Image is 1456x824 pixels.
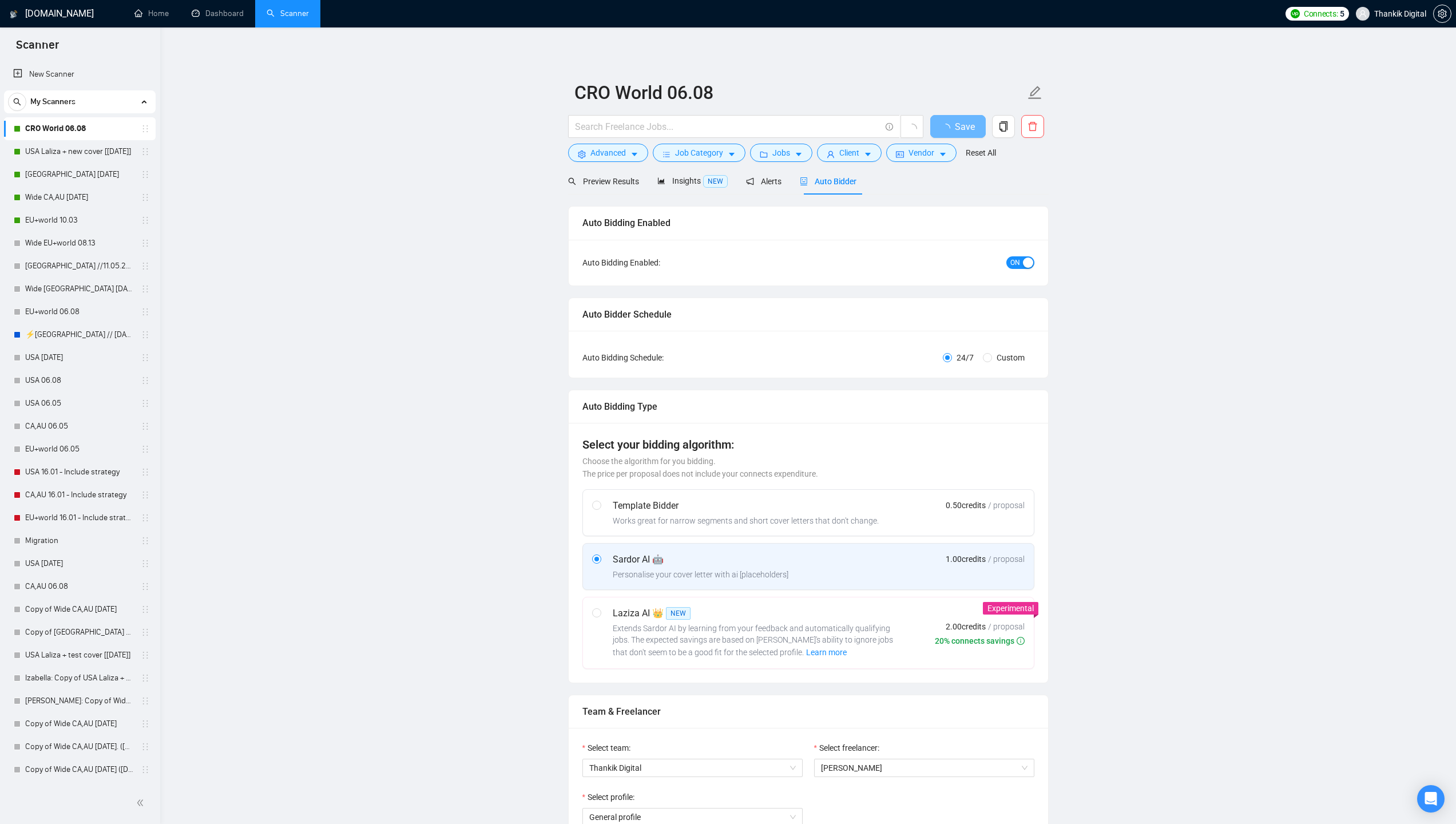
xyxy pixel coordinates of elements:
[987,604,1034,613] span: Experimental
[886,144,957,162] button: idcardVendorcaret-down
[588,791,634,803] span: Select profile:
[25,186,134,209] a: Wide CA,AU [DATE]
[613,499,879,513] div: Template Bidder
[568,144,648,162] button: settingAdvancedcaret-down
[657,177,665,185] span: area-chart
[25,506,134,529] a: EU+world 16.01 - Include strategy
[662,150,671,159] span: bars
[25,575,134,598] a: CA,AU 06.08
[141,239,150,248] span: holder
[141,147,150,156] span: holder
[25,300,134,323] a: EU+world 06.08
[750,144,812,162] button: folderJobscaret-down
[25,232,134,255] a: Wide EU+world 08.13
[141,330,150,339] span: holder
[141,307,150,316] span: holder
[703,175,728,188] span: NEW
[141,193,150,202] span: holder
[25,369,134,392] a: USA 06.08
[25,735,134,758] a: Copy of Wide CA,AU [DATE]. ([DATE])
[141,582,150,591] span: holder
[582,390,1034,423] div: Auto Bidding Type
[25,438,134,461] a: EU+world 06.05
[613,515,879,526] div: Works great for narrow segments and short cover letters that don't change.
[907,124,917,134] span: loading
[1304,7,1338,20] span: Connects:
[9,98,26,106] span: search
[4,90,156,781] li: My Scanners
[806,646,847,659] span: Learn more
[192,9,244,18] a: dashboardDashboard
[25,415,134,438] a: CA,AU 06.05
[988,621,1025,632] span: / proposal
[25,712,134,735] a: Copy of Wide CA,AU [DATE]
[267,9,309,18] a: searchScanner
[578,150,586,159] span: setting
[666,607,691,620] span: NEW
[613,624,893,657] span: Extends Sardor AI by learning from your feedback and automatically qualifying jobs. The expected ...
[25,484,134,506] a: CA,AU 16.01 - Include strategy
[25,529,134,552] a: Migration
[141,170,150,179] span: holder
[141,422,150,431] span: holder
[582,351,733,364] div: Auto Bidding Schedule:
[25,323,134,346] a: ⚡️[GEOGRAPHIC_DATA] // [DATE] // (400$ +)
[760,150,768,159] span: folder
[25,392,134,415] a: USA 06.05
[746,177,754,185] span: notification
[827,150,835,159] span: user
[25,598,134,621] a: Copy of Wide CA,AU [DATE]
[657,176,728,185] span: Insights
[966,146,996,159] a: Reset All
[930,115,986,138] button: Save
[941,124,955,133] span: loading
[136,797,148,809] span: double-left
[935,635,1025,647] div: 20% connects savings
[652,607,664,620] span: 👑
[141,674,150,683] span: holder
[988,553,1025,565] span: / proposal
[582,695,1034,728] div: Team & Freelancer
[946,620,986,633] span: 2.00 credits
[772,146,790,159] span: Jobs
[582,437,1034,453] h4: Select your bidding algorithm:
[1433,9,1451,18] a: setting
[141,536,150,545] span: holder
[992,115,1015,138] button: copy
[817,144,882,162] button: userClientcaret-down
[25,644,134,667] a: USA Laliza + test cover [[DATE]]
[613,553,788,566] div: Sardor AI 🤖
[141,559,150,568] span: holder
[25,667,134,690] a: Izabella: Copy of USA Laliza + new cover [[DATE]]
[746,177,781,186] span: Alerts
[630,150,638,159] span: caret-down
[1417,785,1445,813] div: Open Intercom Messenger
[1291,9,1300,18] img: upwork-logo.png
[1021,115,1044,138] button: delete
[800,177,808,185] span: robot
[25,209,134,232] a: EU+world 10.03
[141,284,150,294] span: holder
[1434,9,1451,18] span: setting
[25,758,134,781] a: Copy of Wide CA,AU [DATE] ([DATE])
[25,346,134,369] a: USA [DATE]
[955,120,975,134] span: Save
[988,500,1025,511] span: / proposal
[25,255,134,278] a: [GEOGRAPHIC_DATA] //11.05.2024// $1000+
[141,765,150,774] span: holder
[25,621,134,644] a: Copy of [GEOGRAPHIC_DATA] Laliza + new cover [[DATE]]
[141,513,150,522] span: holder
[141,651,150,660] span: holder
[821,763,882,772] span: [PERSON_NAME]
[952,351,978,364] span: 24/7
[141,445,150,454] span: holder
[582,298,1034,331] div: Auto Bidder Schedule
[13,63,146,86] a: New Scanner
[141,605,150,614] span: holder
[806,645,847,659] button: Laziza AI NEWExtends Sardor AI by learning from your feedback and automatically qualifying jobs. ...
[582,207,1034,239] div: Auto Bidding Enabled
[575,120,880,134] input: Search Freelance Jobs...
[25,140,134,163] a: USA Laliza + new cover [[DATE]]
[141,468,150,477] span: holder
[1010,256,1020,269] span: ON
